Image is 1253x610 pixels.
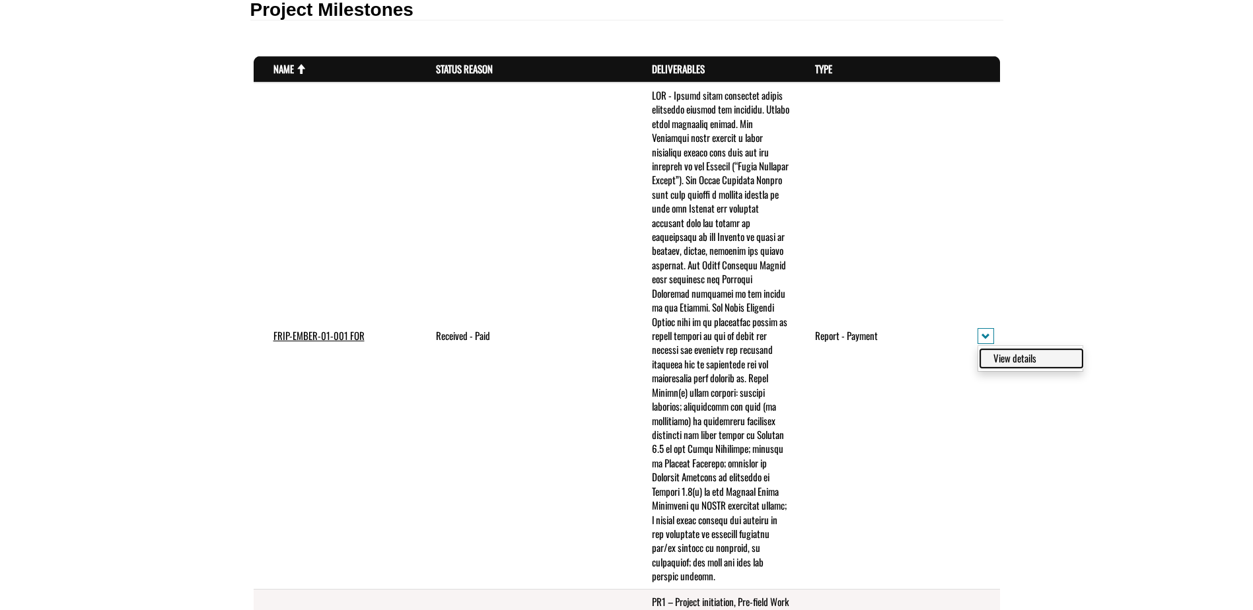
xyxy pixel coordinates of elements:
td: action menu [958,83,999,589]
a: Name [273,61,306,76]
a: FRIP-EMBER-01-001 FOR [273,328,365,343]
button: action menu [978,328,994,345]
a: Status Reason [436,61,493,76]
td: Report - Payment [795,83,958,589]
td: FRIP-EMBER-01-001 FOR [254,83,416,589]
a: View details [980,349,1083,367]
th: Actions [958,57,999,83]
td: Received - Paid [416,83,632,589]
a: Deliverables [652,61,705,76]
a: Type [815,61,832,76]
td: FOR - Submit final technical report outlining results and outcomes. Submit final financial report... [632,83,796,589]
